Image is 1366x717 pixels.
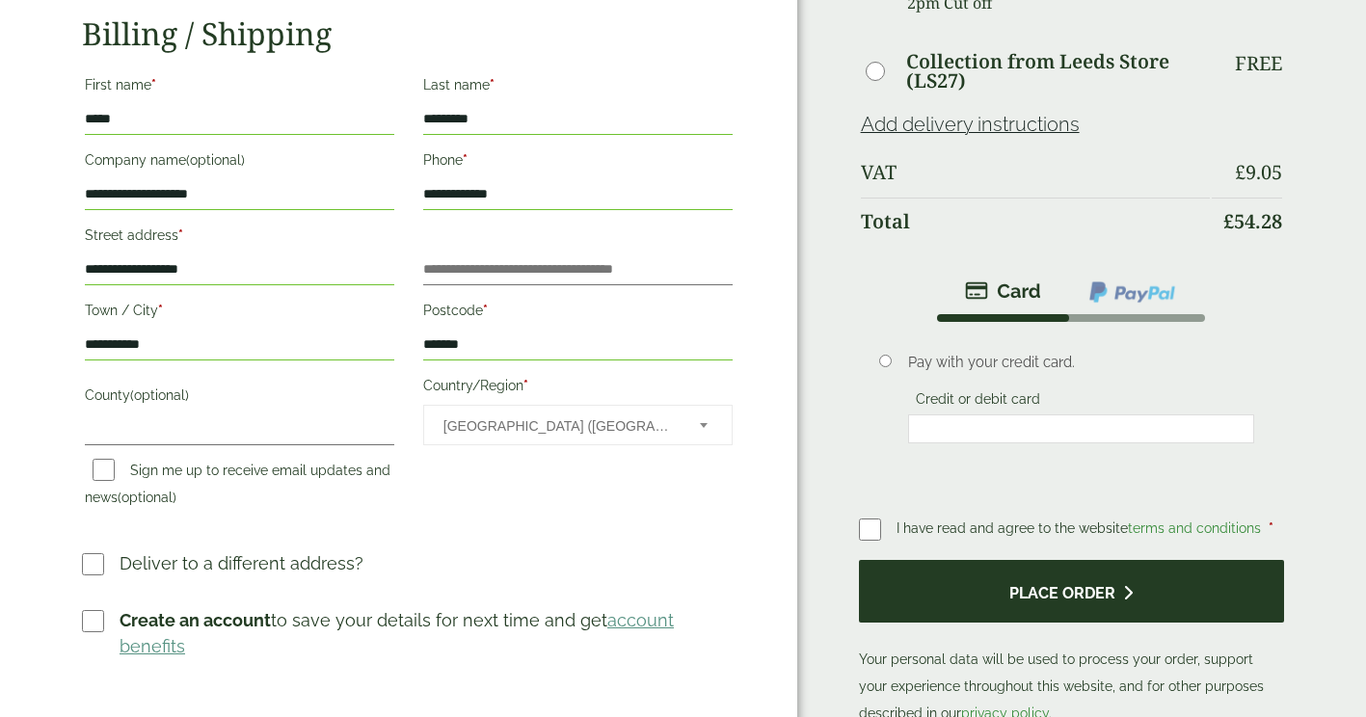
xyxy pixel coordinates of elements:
[158,303,163,318] abbr: required
[463,152,468,168] abbr: required
[93,459,115,481] input: Sign me up to receive email updates and news(optional)
[1235,159,1245,185] span: £
[1223,208,1234,234] span: £
[861,198,1210,245] th: Total
[151,77,156,93] abbr: required
[483,303,488,318] abbr: required
[85,71,394,104] label: First name
[859,560,1284,623] button: Place order
[1223,208,1282,234] bdi: 54.28
[490,77,495,93] abbr: required
[85,222,394,254] label: Street address
[523,378,528,393] abbr: required
[186,152,245,168] span: (optional)
[906,52,1210,91] label: Collection from Leeds Store (LS27)
[85,382,394,414] label: County
[120,610,674,656] a: account benefits
[82,15,736,52] h2: Billing / Shipping
[914,420,1248,438] iframe: Secure card payment input frame
[1087,279,1177,305] img: ppcp-gateway.png
[85,297,394,330] label: Town / City
[1269,520,1273,536] abbr: required
[861,113,1080,136] a: Add delivery instructions
[423,405,733,445] span: Country/Region
[443,406,674,446] span: United Kingdom (UK)
[423,297,733,330] label: Postcode
[85,146,394,179] label: Company name
[1235,52,1282,75] p: Free
[120,607,736,659] p: to save your details for next time and get
[1128,520,1261,536] a: terms and conditions
[423,146,733,179] label: Phone
[423,71,733,104] label: Last name
[118,490,176,505] span: (optional)
[908,391,1048,412] label: Credit or debit card
[120,550,363,576] p: Deliver to a different address?
[120,610,271,630] strong: Create an account
[965,279,1041,303] img: stripe.png
[85,463,390,511] label: Sign me up to receive email updates and news
[908,352,1254,373] p: Pay with your credit card.
[897,520,1265,536] span: I have read and agree to the website
[861,149,1210,196] th: VAT
[423,372,733,405] label: Country/Region
[1235,159,1282,185] bdi: 9.05
[178,227,183,243] abbr: required
[130,387,189,403] span: (optional)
